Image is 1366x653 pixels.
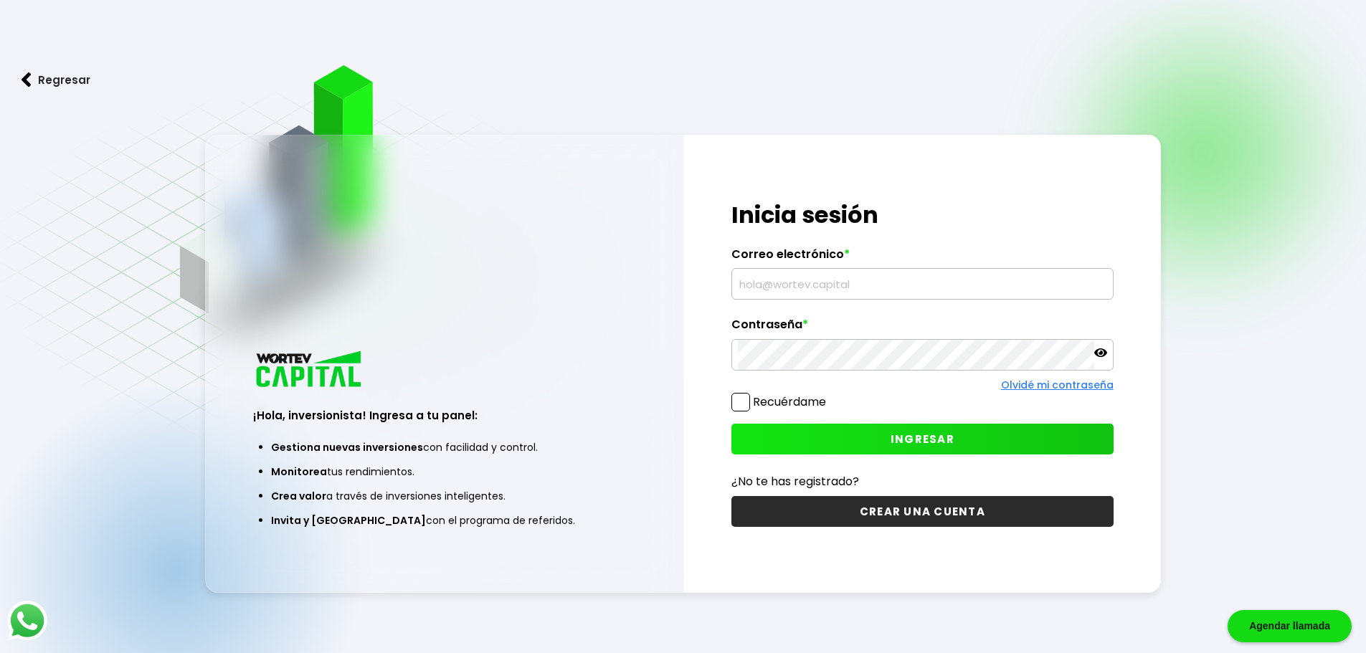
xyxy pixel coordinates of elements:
[731,247,1114,269] label: Correo electrónico
[738,269,1107,299] input: hola@wortev.capital
[271,440,423,454] span: Gestiona nuevas inversiones
[253,407,635,424] h3: ¡Hola, inversionista! Ingresa a tu panel:
[271,459,617,484] li: tus rendimientos.
[253,349,366,391] img: logo_wortev_capital
[1001,378,1114,392] a: Olvidé mi contraseña
[271,513,426,528] span: Invita y [GEOGRAPHIC_DATA]
[731,472,1114,490] p: ¿No te has registrado?
[731,472,1114,527] a: ¿No te has registrado?CREAR UNA CUENTA
[22,72,32,87] img: flecha izquierda
[731,198,1114,232] h1: Inicia sesión
[271,508,617,533] li: con el programa de referidos.
[891,432,954,447] span: INGRESAR
[271,464,327,479] span: Monitorea
[753,394,826,410] label: Recuérdame
[1228,610,1352,642] div: Agendar llamada
[271,435,617,459] li: con facilidad y control.
[731,496,1114,527] button: CREAR UNA CUENTA
[731,424,1114,454] button: INGRESAR
[731,318,1114,339] label: Contraseña
[7,601,47,641] img: logos_whatsapp-icon.242b2217.svg
[271,484,617,508] li: a través de inversiones inteligentes.
[271,489,326,503] span: Crea valor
